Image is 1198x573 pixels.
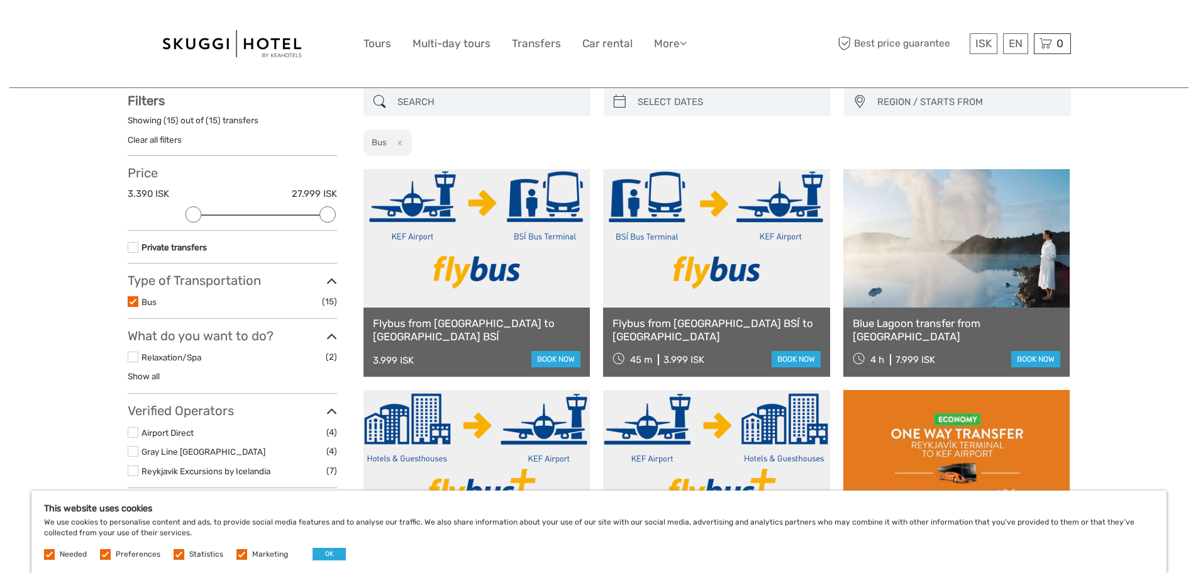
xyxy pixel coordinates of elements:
[363,35,391,53] a: Tours
[531,351,580,367] a: book now
[326,425,337,440] span: (4)
[1011,351,1060,367] a: book now
[252,549,288,560] label: Marketing
[372,137,387,147] h2: Bus
[413,35,491,53] a: Multi-day tours
[116,549,160,560] label: Preferences
[896,354,935,365] div: 7.999 ISK
[582,35,633,53] a: Car rental
[322,294,337,309] span: (15)
[141,428,194,438] a: Airport Direct
[209,114,218,126] label: 15
[141,297,157,307] a: Bus
[141,466,270,476] a: Reykjavik Excursions by Icelandia
[389,136,406,149] button: x
[326,350,337,364] span: (2)
[141,242,207,252] a: Private transfers
[373,317,581,343] a: Flybus from [GEOGRAPHIC_DATA] to [GEOGRAPHIC_DATA] BSÍ
[18,22,142,32] p: We're away right now. Please check back later!
[128,328,337,343] h3: What do you want to do?
[128,135,182,145] a: Clear all filters
[392,91,584,113] input: SEARCH
[872,92,1065,113] button: REGION / STARTS FROM
[292,187,337,201] label: 27.999 ISK
[975,37,992,50] span: ISK
[654,35,687,53] a: More
[313,548,346,560] button: OK
[853,317,1061,343] a: Blue Lagoon transfer from [GEOGRAPHIC_DATA]
[663,354,704,365] div: 3.999 ISK
[870,354,884,365] span: 4 h
[1003,33,1028,54] div: EN
[141,447,265,457] a: Gray Line [GEOGRAPHIC_DATA]
[189,549,223,560] label: Statistics
[512,35,561,53] a: Transfers
[141,352,201,362] a: Relaxation/Spa
[128,165,337,181] h3: Price
[613,317,821,343] a: Flybus from [GEOGRAPHIC_DATA] BSÍ to [GEOGRAPHIC_DATA]
[128,371,160,381] a: Show all
[835,33,967,54] span: Best price guarantee
[373,355,414,366] div: 3.999 ISK
[772,351,821,367] a: book now
[1055,37,1065,50] span: 0
[60,549,87,560] label: Needed
[31,491,1167,573] div: We use cookies to personalise content and ads, to provide social media features and to analyse ou...
[128,187,169,201] label: 3.390 ISK
[128,403,337,418] h3: Verified Operators
[163,30,301,57] img: 99-664e38a9-d6be-41bb-8ec6-841708cbc997_logo_big.jpg
[44,503,1154,514] h5: This website uses cookies
[128,93,165,108] strong: Filters
[326,444,337,459] span: (4)
[128,114,337,134] div: Showing ( ) out of ( ) transfers
[167,114,175,126] label: 15
[128,273,337,288] h3: Type of Transportation
[633,91,824,113] input: SELECT DATES
[630,354,652,365] span: 45 m
[145,19,160,35] button: Open LiveChat chat widget
[326,464,337,478] span: (7)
